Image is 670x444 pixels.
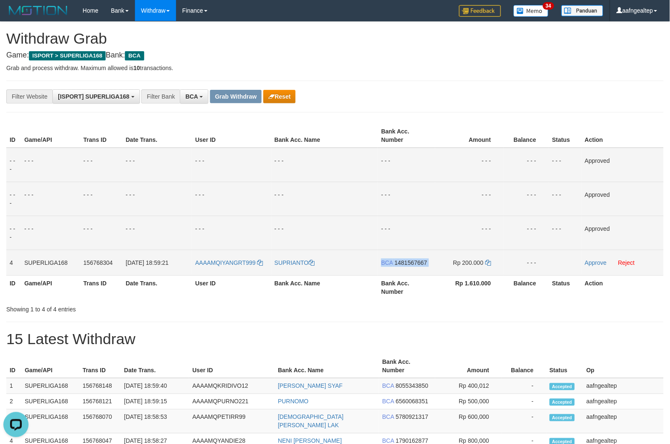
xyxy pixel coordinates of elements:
[6,354,21,378] th: ID
[189,394,275,410] td: AAAAMQPURNO221
[549,182,582,216] td: - - -
[189,410,275,434] td: AAAAMQPETIRR99
[6,216,21,250] td: - - -
[546,354,583,378] th: Status
[271,182,378,216] td: - - -
[382,414,394,420] span: BCA
[192,182,271,216] td: - - -
[378,124,435,148] th: Bank Acc. Number
[550,414,575,421] span: Accepted
[80,182,122,216] td: - - -
[396,398,428,405] span: Copy 6560068351 to clipboard
[502,354,546,378] th: Balance
[582,148,664,182] td: Approved
[192,216,271,250] td: - - -
[3,3,29,29] button: Open LiveChat chat widget
[435,354,502,378] th: Amount
[122,275,192,299] th: Date Trans.
[121,354,189,378] th: Date Trans.
[382,383,394,389] span: BCA
[382,398,394,405] span: BCA
[582,275,664,299] th: Action
[192,275,271,299] th: User ID
[543,2,554,10] span: 34
[271,275,378,299] th: Bank Acc. Name
[435,410,502,434] td: Rp 600,000
[21,394,79,410] td: SUPERLIGA168
[21,182,80,216] td: - - -
[29,51,106,60] span: ISPORT > SUPERLIGA168
[121,394,189,410] td: [DATE] 18:59:15
[378,182,435,216] td: - - -
[378,148,435,182] td: - - -
[126,259,169,266] span: [DATE] 18:59:21
[435,394,502,410] td: Rp 500,000
[263,90,296,103] button: Reset
[278,414,344,429] a: [DEMOGRAPHIC_DATA][PERSON_NAME] LAK
[504,182,549,216] td: - - -
[550,383,575,390] span: Accepted
[504,275,549,299] th: Balance
[6,182,21,216] td: - - -
[396,414,428,420] span: Copy 5780921317 to clipboard
[504,216,549,250] td: - - -
[79,394,121,410] td: 156768121
[278,398,309,405] a: PURNOMO
[79,410,121,434] td: 156768070
[378,275,435,299] th: Bank Acc. Number
[435,124,504,148] th: Amount
[6,30,664,47] h1: Withdraw Grab
[189,354,275,378] th: User ID
[21,148,80,182] td: - - -
[435,216,504,250] td: - - -
[549,216,582,250] td: - - -
[6,394,21,410] td: 2
[79,378,121,394] td: 156768148
[271,216,378,250] td: - - -
[185,93,198,100] span: BCA
[6,331,664,347] h1: 15 Latest Withdraw
[122,124,192,148] th: Date Trans.
[271,148,378,182] td: - - -
[192,148,271,182] td: - - -
[210,90,262,103] button: Grab Withdraw
[583,394,664,410] td: aafngealtep
[6,64,664,72] p: Grab and process withdraw. Maximum allowed is transactions.
[583,410,664,434] td: aafngealtep
[121,378,189,394] td: [DATE] 18:59:40
[121,410,189,434] td: [DATE] 18:58:53
[80,275,122,299] th: Trans ID
[396,383,428,389] span: Copy 8055343850 to clipboard
[378,216,435,250] td: - - -
[122,148,192,182] td: - - -
[80,216,122,250] td: - - -
[6,89,52,104] div: Filter Website
[549,148,582,182] td: - - -
[582,216,664,250] td: Approved
[459,5,501,17] img: Feedback.jpg
[6,275,21,299] th: ID
[504,250,549,275] td: - - -
[549,275,582,299] th: Status
[395,259,427,266] span: Copy 1481567667 to clipboard
[435,378,502,394] td: Rp 400,012
[583,378,664,394] td: aafngealtep
[275,354,379,378] th: Bank Acc. Name
[21,378,79,394] td: SUPERLIGA168
[502,378,546,394] td: -
[52,89,140,104] button: [ISPORT] SUPERLIGA168
[435,182,504,216] td: - - -
[561,5,603,16] img: panduan.png
[6,124,21,148] th: ID
[180,89,208,104] button: BCA
[485,259,491,266] a: Copy 200000 to clipboard
[6,4,70,17] img: MOTION_logo.png
[504,148,549,182] td: - - -
[6,378,21,394] td: 1
[6,148,21,182] td: - - -
[585,259,607,266] a: Approve
[6,250,21,275] td: 4
[133,65,140,71] strong: 10
[271,124,378,148] th: Bank Acc. Name
[582,124,664,148] th: Action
